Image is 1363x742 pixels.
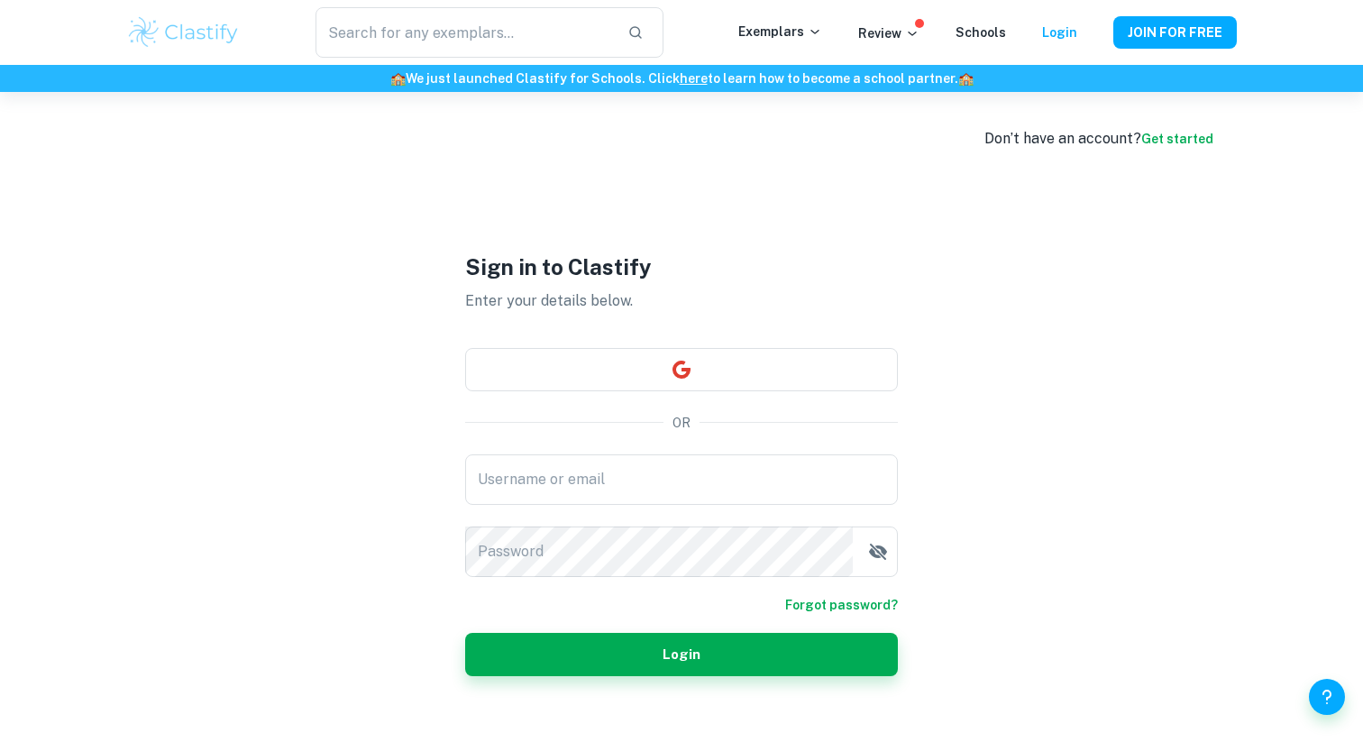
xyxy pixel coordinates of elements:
p: Exemplars [738,22,822,41]
p: Enter your details below. [465,290,898,312]
a: Login [1042,25,1077,40]
input: Search for any exemplars... [316,7,613,58]
span: 🏫 [390,71,406,86]
button: Help and Feedback [1309,679,1345,715]
a: here [680,71,708,86]
button: Login [465,633,898,676]
h1: Sign in to Clastify [465,251,898,283]
span: 🏫 [958,71,974,86]
p: Review [858,23,919,43]
p: OR [672,413,691,433]
button: JOIN FOR FREE [1113,16,1237,49]
div: Don’t have an account? [984,128,1213,150]
a: Schools [956,25,1006,40]
a: Get started [1141,132,1213,146]
h6: We just launched Clastify for Schools. Click to learn how to become a school partner. [4,69,1359,88]
a: Forgot password? [785,595,898,615]
img: Clastify logo [126,14,241,50]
